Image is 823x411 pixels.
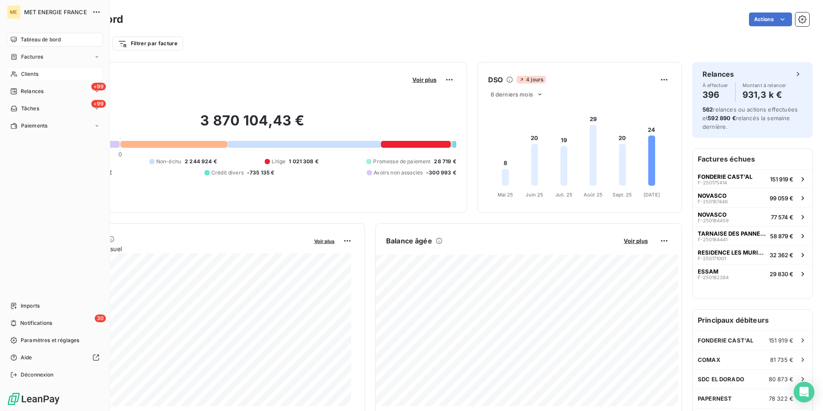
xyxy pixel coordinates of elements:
[112,37,183,50] button: Filtrer par facture
[769,395,793,402] span: 78 322 €
[7,392,60,406] img: Logo LeanPay
[434,158,456,165] span: 28 719 €
[770,271,793,277] span: 29 830 €
[698,395,732,402] span: PAPERNEST
[24,9,87,16] span: MET ENERGIE FRANCE
[698,268,718,275] span: ESSAM
[21,122,47,130] span: Paiements
[91,83,106,90] span: +99
[771,214,793,221] span: 77 574 €
[211,169,244,177] span: Crédit divers
[21,36,61,44] span: Tableau de bord
[702,69,734,79] h6: Relances
[698,275,729,280] span: F-250182384
[708,115,736,121] span: 592 890 €
[491,91,533,98] span: 6 derniers mois
[693,264,812,283] button: ESSAMF-25018238429 830 €
[426,169,456,177] span: -300 993 €
[743,83,786,88] span: Montant à relancer
[749,12,792,26] button: Actions
[644,192,660,198] tspan: [DATE]
[21,354,32,361] span: Aide
[412,76,436,83] span: Voir plus
[693,310,812,330] h6: Principaux débiteurs
[769,376,793,383] span: 80 873 €
[7,5,21,19] div: ME
[526,192,543,198] tspan: Juin 25
[770,195,793,202] span: 99 059 €
[91,100,106,108] span: +99
[21,371,54,379] span: Déconnexion
[698,211,727,218] span: NOVASCO
[21,70,38,78] span: Clients
[770,356,793,363] span: 81 735 €
[613,192,632,198] tspan: Sept. 25
[555,192,572,198] tspan: Juil. 25
[21,105,39,112] span: Tâches
[769,337,793,344] span: 151 919 €
[698,249,766,256] span: RESIDENCE LES MURIERS
[185,158,217,165] span: 2 244 924 €
[247,169,275,177] span: -735 135 €
[693,169,812,188] button: FONDERIE CAST'ALF-250175414151 919 €
[702,83,728,88] span: À effectuer
[21,87,43,95] span: Relances
[289,158,319,165] span: 1 021 308 €
[7,351,103,364] a: Aide
[517,76,546,84] span: 4 jours
[410,76,439,84] button: Voir plus
[312,237,337,245] button: Voir plus
[698,192,727,199] span: NOVASCO
[698,199,728,204] span: F-250187446
[488,75,503,85] h6: DSO
[698,376,744,383] span: SDC EL DORADO
[693,226,812,245] button: TARNAISE DES PANNEAUX SASF-25018444158 879 €
[770,176,793,183] span: 151 919 €
[49,244,308,253] span: Chiffre d'affaires mensuel
[693,149,812,169] h6: Factures échues
[373,158,430,165] span: Promesse de paiement
[386,236,432,246] h6: Balance âgée
[702,106,798,130] span: relances ou actions effectuées et relancés la semaine dernière.
[794,382,814,402] div: Open Intercom Messenger
[698,180,727,185] span: F-250175414
[698,218,729,223] span: F-250184459
[698,230,767,237] span: TARNAISE DES PANNEAUX SAS
[21,336,79,344] span: Paramètres et réglages
[693,207,812,226] button: NOVASCOF-25018445977 574 €
[743,88,786,102] h4: 931,3 k €
[49,112,456,138] h2: 3 870 104,43 €
[698,173,752,180] span: FONDERIE CAST'AL
[272,158,285,165] span: Litige
[20,319,52,327] span: Notifications
[702,106,713,113] span: 562
[693,188,812,207] button: NOVASCOF-25018744699 059 €
[770,252,793,258] span: 32 362 €
[21,302,40,310] span: Imports
[770,233,793,240] span: 58 879 €
[314,238,334,244] span: Voir plus
[693,245,812,264] button: RESIDENCE LES MURIERSF-25017100132 362 €
[21,53,43,61] span: Factures
[497,192,513,198] tspan: Mai 25
[702,88,728,102] h4: 396
[621,237,650,245] button: Voir plus
[698,337,753,344] span: FONDERIE CAST'AL
[95,314,106,322] span: 30
[698,256,726,261] span: F-250171001
[374,169,423,177] span: Avoirs non associés
[698,356,721,363] span: COMAX
[624,237,648,244] span: Voir plus
[584,192,603,198] tspan: Août 25
[698,237,727,242] span: F-250184441
[118,151,122,158] span: 0
[156,158,181,165] span: Non-échu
